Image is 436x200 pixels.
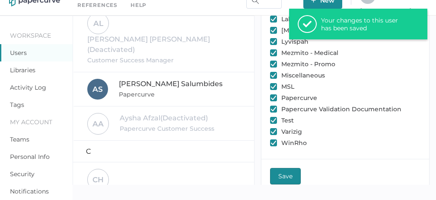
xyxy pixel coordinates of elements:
a: Tags [10,101,24,109]
a: AL[PERSON_NAME] [PERSON_NAME](Deactivated)Customer Success Manager [73,6,254,72]
a: Personal Info [10,153,50,161]
span: [PERSON_NAME] [360,7,422,15]
a: Teams [10,135,29,143]
label: Papercurve Validation Documentation [281,105,401,113]
label: Papercurve [281,94,317,102]
label: WinRho [281,139,307,147]
a: Libraries [10,66,35,74]
span: [PERSON_NAME] [PERSON_NAME] (Deactivated) [87,35,210,54]
label: Mezmito - Medical [281,49,338,57]
label: Varizig [281,128,302,135]
label: Mezmito - Promo [281,60,335,68]
button: Save [270,168,301,184]
span: A S [92,85,103,94]
label: Lyvispah [281,38,309,45]
span: Aysha Afzal (Deactivated) [120,114,208,122]
span: Papercurve [119,90,156,98]
label: [MEDICAL_DATA] [281,26,335,34]
label: MSL [281,83,294,90]
span: Customer Success Manager [87,56,175,64]
span: A L [93,19,103,28]
a: Security [10,170,35,178]
div: help [130,0,146,10]
span: A A [92,119,104,128]
a: Notifications [10,187,49,195]
span: Save [278,168,293,184]
a: Activity Log [10,84,46,91]
div: C [73,141,254,162]
label: Test [281,116,294,124]
span: C H [92,175,104,184]
i: check [303,22,312,26]
div: Your changes to this user has been saved [321,16,407,32]
a: AAAysha Afzal(Deactivated)Papercurve Customer Success [73,106,254,141]
span: [PERSON_NAME] Salumbides [119,80,223,88]
i: arrow_right [416,7,422,13]
a: Users [10,49,27,57]
a: AS[PERSON_NAME] SalumbidesPapercurve [73,72,254,106]
label: Miscellaneous [281,71,325,79]
span: Papercurve Customer Success [120,125,216,132]
a: References [77,0,118,10]
label: Labeling - test [281,15,326,23]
